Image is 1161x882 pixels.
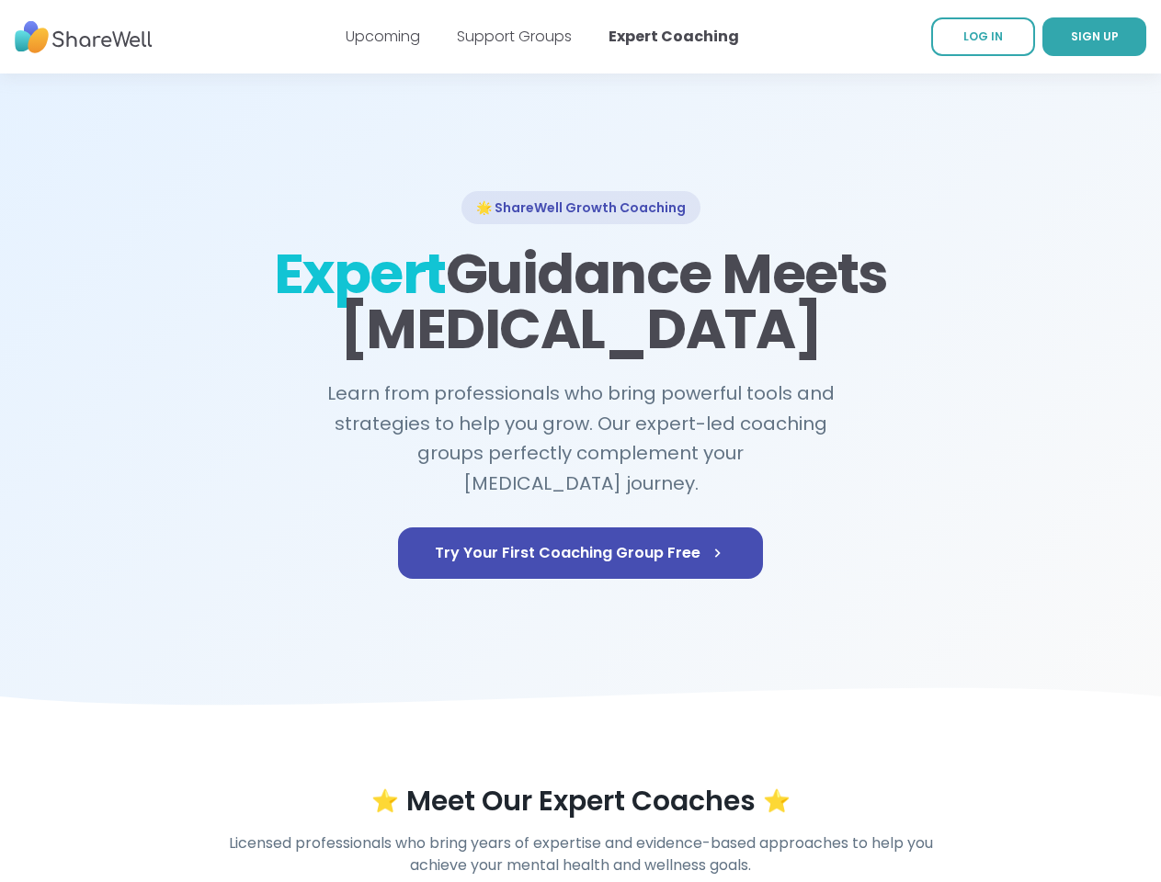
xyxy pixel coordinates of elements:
a: Upcoming [346,26,420,47]
a: LOG IN [931,17,1035,56]
h2: Learn from professionals who bring powerful tools and strategies to help you grow. Our expert-led... [316,379,846,498]
a: SIGN UP [1042,17,1146,56]
span: Try Your First Coaching Group Free [435,542,726,564]
span: SIGN UP [1071,28,1119,44]
h4: Licensed professionals who bring years of expertise and evidence-based approaches to help you ach... [228,832,934,876]
h1: Guidance Meets [MEDICAL_DATA] [272,246,890,356]
h3: Meet Our Expert Coaches [406,785,756,818]
a: Support Groups [457,26,572,47]
span: Expert [274,235,446,312]
img: ShareWell Nav Logo [15,12,153,62]
span: ⭐ [763,786,791,816]
div: 🌟 ShareWell Growth Coaching [461,191,700,224]
a: Try Your First Coaching Group Free [398,527,763,579]
span: ⭐ [371,786,399,816]
a: Expert Coaching [609,26,739,47]
span: LOG IN [963,28,1003,44]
